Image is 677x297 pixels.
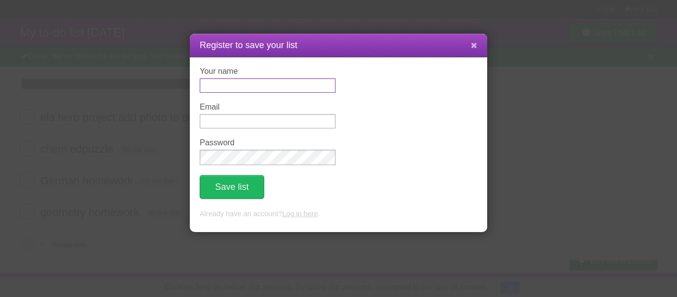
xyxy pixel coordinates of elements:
label: Password [200,138,336,147]
label: Email [200,103,336,112]
h1: Register to save your list [200,39,477,52]
label: Your name [200,67,336,76]
button: Save list [200,175,264,199]
a: Log in here [282,210,318,218]
p: Already have an account? . [200,209,477,220]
